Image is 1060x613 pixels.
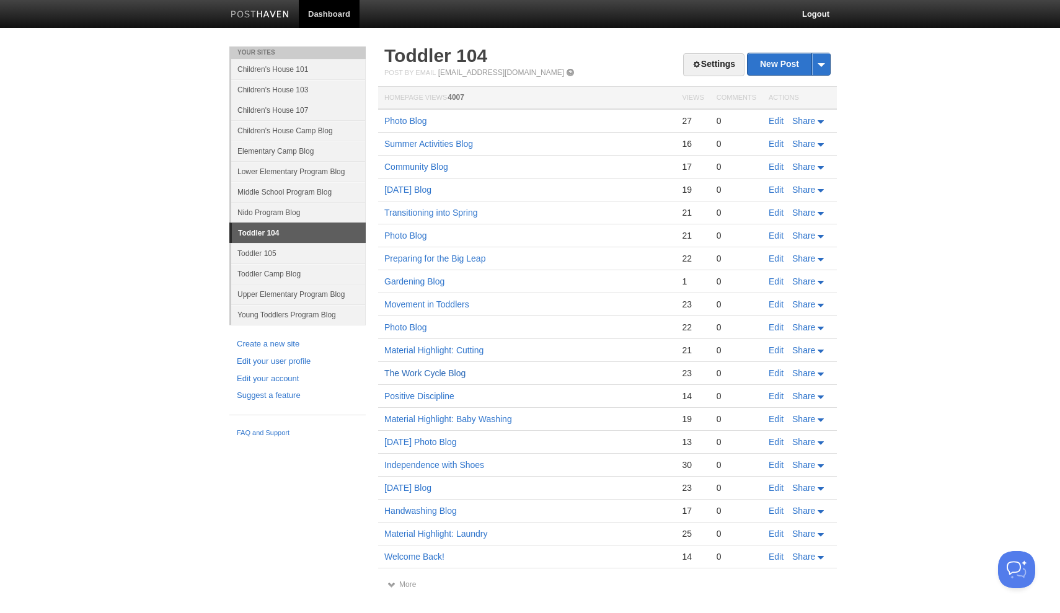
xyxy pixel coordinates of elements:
span: Share [792,162,815,172]
img: Posthaven-bar [231,11,289,20]
a: Movement in Toddlers [384,299,469,309]
a: Edit [769,414,784,424]
div: 0 [717,413,756,425]
div: 19 [682,184,704,195]
a: [DATE] Blog [384,483,431,493]
a: Children's House Camp Blog [231,120,366,141]
a: Nido Program Blog [231,202,366,223]
a: Edit [769,162,784,172]
a: Summer Activities Blog [384,139,473,149]
a: Edit [769,552,784,562]
a: Material Highlight: Cutting [384,345,484,355]
span: Share [792,368,815,378]
a: Edit [769,506,784,516]
div: 16 [682,138,704,149]
span: Post by Email [384,69,436,76]
a: FAQ and Support [237,428,358,439]
a: Edit your user profile [237,355,358,368]
div: 0 [717,161,756,172]
a: Elementary Camp Blog [231,141,366,161]
a: Edit your account [237,373,358,386]
a: Edit [769,116,784,126]
div: 14 [682,390,704,402]
span: Share [792,391,815,401]
a: Edit [769,529,784,539]
span: 4007 [448,93,464,102]
a: Edit [769,231,784,240]
div: 14 [682,551,704,562]
div: 0 [717,184,756,195]
div: 0 [717,551,756,562]
div: 23 [682,368,704,379]
span: Share [792,414,815,424]
a: More [387,580,416,589]
span: Share [792,460,815,470]
div: 0 [717,253,756,264]
a: Middle School Program Blog [231,182,366,202]
div: 30 [682,459,704,470]
div: 0 [717,368,756,379]
span: Share [792,139,815,149]
div: 0 [717,230,756,241]
div: 0 [717,138,756,149]
div: 0 [717,390,756,402]
div: 21 [682,230,704,241]
div: 1 [682,276,704,287]
a: Upper Elementary Program Blog [231,284,366,304]
a: Toddler 104 [232,223,366,243]
div: 0 [717,459,756,470]
a: Gardening Blog [384,276,444,286]
th: Views [676,87,710,110]
span: Share [792,437,815,447]
a: Positive Discipline [384,391,454,401]
div: 21 [682,207,704,218]
span: Share [792,345,815,355]
div: 19 [682,413,704,425]
a: Young Toddlers Program Blog [231,304,366,325]
iframe: Help Scout Beacon - Open [998,551,1035,588]
span: Share [792,116,815,126]
div: 0 [717,528,756,539]
span: Share [792,529,815,539]
div: 22 [682,253,704,264]
a: [DATE] Photo Blog [384,437,456,447]
div: 17 [682,505,704,516]
a: The Work Cycle Blog [384,368,466,378]
div: 0 [717,299,756,310]
a: [EMAIL_ADDRESS][DOMAIN_NAME] [438,68,564,77]
a: Community Blog [384,162,448,172]
a: Independence with Shoes [384,460,484,470]
div: 0 [717,207,756,218]
div: 0 [717,345,756,356]
a: Photo Blog [384,322,427,332]
div: 25 [682,528,704,539]
a: Photo Blog [384,116,427,126]
a: Preparing for the Big Leap [384,254,485,263]
a: Edit [769,276,784,286]
a: Edit [769,322,784,332]
a: Transitioning into Spring [384,208,477,218]
span: Share [792,208,815,218]
a: New Post [748,53,830,75]
div: 0 [717,322,756,333]
a: Children's House 107 [231,100,366,120]
div: 13 [682,436,704,448]
a: Edit [769,437,784,447]
a: Edit [769,185,784,195]
li: Your Sites [229,46,366,59]
span: Share [792,483,815,493]
a: Lower Elementary Program Blog [231,161,366,182]
a: Edit [769,368,784,378]
a: Edit [769,391,784,401]
a: [DATE] Blog [384,185,431,195]
div: 0 [717,436,756,448]
a: Children's House 101 [231,59,366,79]
a: Create a new site [237,338,358,351]
th: Comments [710,87,762,110]
th: Homepage Views [378,87,676,110]
a: Edit [769,460,784,470]
div: 22 [682,322,704,333]
span: Share [792,185,815,195]
a: Edit [769,139,784,149]
a: Material Highlight: Laundry [384,529,488,539]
